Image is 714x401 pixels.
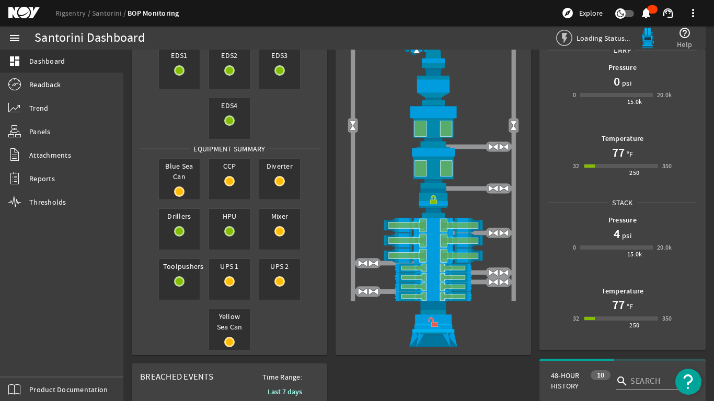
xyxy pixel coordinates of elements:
span: Mixer [259,209,300,223]
div: 20.0k [657,90,672,100]
span: Help [677,39,692,50]
span: HPU [209,209,250,223]
img: ShearRamOpen.png [344,248,523,263]
img: ValveOpen.png [488,141,499,152]
span: UPS 2 [259,259,300,274]
img: PipeRamOpen.png [344,273,523,282]
span: Attachments [29,150,71,160]
h1: 77 [612,297,625,313]
img: ValveOpen.png [368,286,379,297]
mat-icon: notifications [640,7,652,19]
mat-icon: menu [8,32,21,44]
img: ValveOpen.png [499,228,510,239]
img: RiserConnectorLock.png [344,188,523,218]
h1: 0 [614,73,620,90]
a: BOP Monitoring [128,8,179,18]
span: Diverter [259,159,300,173]
img: Bluepod.svg [637,28,658,49]
div: 10 [591,370,611,380]
span: psi [620,230,631,241]
img: ShearRamOpen.png [344,233,523,248]
img: ValveOpen.png [499,267,510,278]
img: ValveOpen.png [358,286,368,297]
mat-icon: help_outline [678,27,691,39]
span: Loading Status... [577,33,630,43]
div: 0 [573,90,576,100]
a: Rigsentry [55,8,92,18]
span: UPS 1 [209,259,250,274]
button: Open Resource Center [675,369,701,395]
img: ValveOpen.png [358,258,368,269]
div: 15.0k [627,97,642,107]
div: 250 [629,168,639,178]
img: LowerAnnularOpen.png [344,147,523,188]
img: ValveOpen.png [488,277,499,288]
span: Stack [608,197,636,208]
span: Yellow Sea Can [209,309,250,334]
span: Product Documentation [29,384,108,395]
mat-icon: explore [561,7,574,19]
div: 0 [573,242,576,253]
div: 350 [662,161,672,171]
a: Santorini [92,8,128,18]
img: ValveOpen.png [499,277,510,288]
mat-icon: dashboard [8,55,21,67]
img: ValveOpen.png [488,228,499,239]
div: 32 [573,161,580,171]
button: more_vert [681,1,706,26]
img: ShearRamOpen.png [344,218,523,233]
span: Reports [29,173,55,184]
div: 15.0k [627,249,642,260]
span: Thresholds [29,197,66,207]
div: 250 [629,320,639,331]
img: Valve2Open.png [348,120,359,131]
span: Toolpushers [159,259,200,274]
img: UpperAnnularOpen.png [344,105,523,147]
span: Dashboard [29,56,65,66]
img: ValveOpen.png [488,267,499,278]
b: Last 7 days [268,387,302,397]
img: ValveOpen.png [499,141,510,152]
b: Temperature [602,134,644,144]
span: EDS4 [209,98,250,113]
h1: 4 [614,226,620,242]
b: Temperature [602,286,644,296]
span: Panels [29,126,51,137]
img: ValveOpen.png [499,183,510,194]
img: Valve2Open.png [411,43,422,54]
span: EDS1 [159,48,200,63]
mat-icon: support_agent [662,7,674,19]
img: PipeRamOpen.png [344,291,523,301]
button: Last 7 days [259,382,310,401]
span: °F [625,149,634,159]
img: WellheadConnectorUnlock.png [344,301,523,347]
span: EDS2 [209,48,250,63]
button: Explore [557,5,607,21]
img: Valve2Open.png [508,120,519,131]
span: Explore [579,8,603,18]
h1: 77 [612,144,625,161]
b: Pressure [608,215,637,225]
span: CCP [209,159,250,173]
span: EDS3 [259,48,300,63]
span: Time Range: [254,372,310,382]
div: 350 [662,313,672,324]
span: Trend [29,103,48,113]
span: °F [625,301,634,312]
b: Pressure [608,63,637,73]
img: ValveOpen.png [488,183,499,194]
img: FlexJoint.png [344,63,523,105]
img: ValveOpen.png [368,258,379,269]
span: Drillers [159,209,200,223]
i: search [616,375,628,387]
img: PipeRamOpen.png [344,263,523,273]
div: 32 [573,313,580,324]
span: 48-Hour History [551,370,585,391]
span: Readback [29,79,61,90]
span: Equipment Summary [190,144,269,154]
input: Search [630,375,691,387]
span: Breached Events [140,371,213,382]
span: psi [620,78,631,88]
span: Blue Sea Can [159,159,200,184]
div: Santorini Dashboard [34,33,145,43]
